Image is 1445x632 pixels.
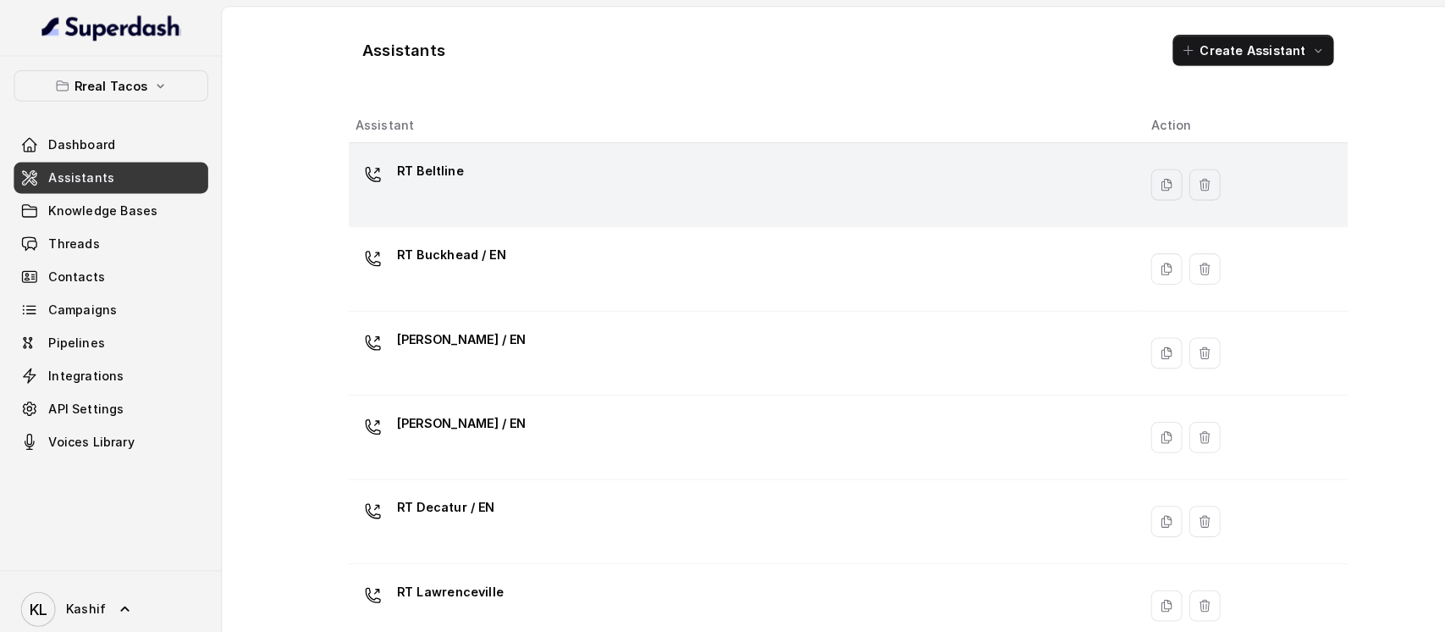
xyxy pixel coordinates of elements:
[14,352,203,382] a: Integrations
[388,400,514,427] p: [PERSON_NAME] / EN
[1110,105,1315,140] th: Action
[354,36,435,63] h1: Assistants
[47,230,97,247] span: Threads
[47,326,102,343] span: Pipelines
[14,158,203,189] a: Assistants
[47,423,131,440] span: Voices Library
[47,391,121,407] span: API Settings
[14,191,203,221] a: Knowledge Bases
[47,133,113,150] span: Dashboard
[14,69,203,99] button: Rreal Tacos
[47,165,112,182] span: Assistants
[29,586,46,604] text: KL
[14,255,203,286] a: Contacts
[47,294,114,311] span: Campaigns
[64,586,103,603] span: Kashif
[41,14,177,41] img: light.svg
[14,416,203,446] a: Voices Library
[340,105,1111,140] th: Assistant
[14,126,203,157] a: Dashboard
[47,197,154,214] span: Knowledge Bases
[14,287,203,318] a: Campaigns
[47,262,102,279] span: Contacts
[388,153,453,180] p: RT Beltline
[14,571,203,618] a: Kashif
[1144,34,1302,64] button: Create Assistant
[73,74,145,94] p: Rreal Tacos
[388,482,483,509] p: RT Decatur / EN
[47,358,121,375] span: Integrations
[388,318,514,345] p: [PERSON_NAME] / EN
[14,319,203,350] a: Pipelines
[14,384,203,414] a: API Settings
[388,236,494,263] p: RT Buckhead / EN
[14,223,203,253] a: Threads
[388,564,492,591] p: RT Lawrenceville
